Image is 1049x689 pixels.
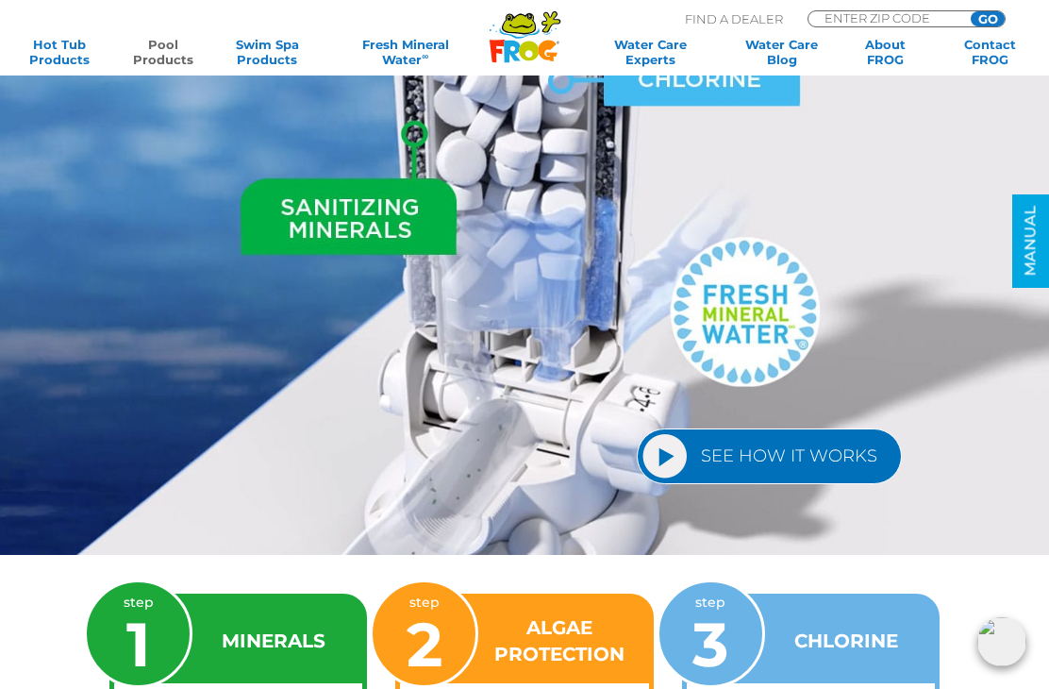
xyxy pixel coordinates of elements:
[331,37,480,67] a: Fresh MineralWater∞
[794,628,898,654] h3: CHLORINE
[1012,194,1049,288] a: MANUAL
[741,37,823,67] a: Water CareBlog
[583,37,718,67] a: Water CareExperts
[422,51,428,61] sup: ∞
[977,617,1026,666] img: openIcon
[407,592,442,675] p: step
[637,429,902,484] a: SEE HOW IT WORKS
[845,37,926,67] a: AboutFROG
[123,37,204,67] a: PoolProducts
[971,11,1005,26] input: GO
[407,607,442,681] span: 2
[490,614,629,667] h3: ALGAE PROTECTION
[222,628,325,654] h3: MINERALS
[949,37,1030,67] a: ContactFROG
[692,592,728,675] p: step
[227,37,308,67] a: Swim SpaProducts
[692,607,728,681] span: 3
[124,592,154,675] p: step
[685,10,783,27] p: Find A Dealer
[126,607,150,681] span: 1
[19,37,100,67] a: Hot TubProducts
[823,11,950,25] input: Zip Code Form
